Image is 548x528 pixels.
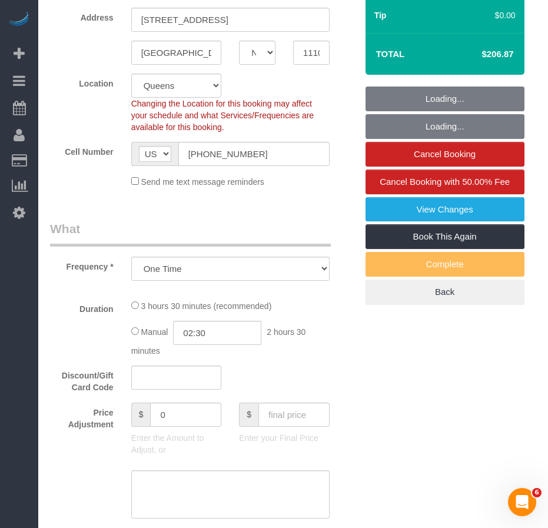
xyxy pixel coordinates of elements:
iframe: Intercom live chat [508,488,536,516]
h4: $206.87 [446,49,513,59]
div: $0.00 [481,9,515,21]
label: Location [41,74,122,89]
legend: What [50,220,331,247]
a: View Changes [366,197,524,222]
span: 2 hours 30 minutes [131,327,306,356]
p: Enter the Amount to Adjust, or [131,432,222,456]
label: Frequency * [41,257,122,273]
label: Tip [374,9,387,21]
input: Zip Code [293,41,330,65]
label: Duration [41,299,122,315]
img: Automaid Logo [7,12,31,28]
span: Changing the Location for this booking may affect your schedule and what Services/Frequencies are... [131,99,314,132]
label: Address [41,8,122,24]
span: Send me text message reminders [141,177,264,187]
span: Manual [141,327,168,337]
p: Enter your Final Price [239,432,330,444]
span: $ [131,403,151,427]
label: Discount/Gift Card Code [41,366,122,393]
span: 6 [532,488,542,497]
a: Back [366,280,524,304]
label: Price Adjustment [41,403,122,430]
input: final price [258,403,330,427]
strong: Total [376,49,405,59]
span: Cancel Booking with 50.00% Fee [380,177,510,187]
span: $ [239,403,258,427]
a: Cancel Booking with 50.00% Fee [366,170,524,194]
label: Cell Number [41,142,122,158]
input: City [131,41,222,65]
a: Book This Again [366,224,524,249]
input: Cell Number [178,142,330,166]
span: 3 hours 30 minutes (recommended) [141,301,272,311]
a: Cancel Booking [366,142,524,167]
